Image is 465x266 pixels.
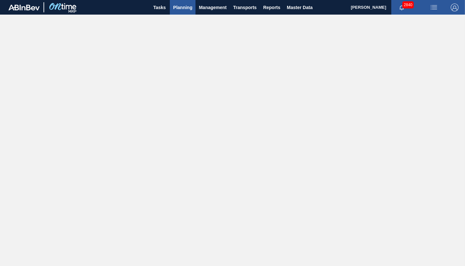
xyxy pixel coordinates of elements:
span: Tasks [152,4,167,11]
img: userActions [430,4,438,11]
span: Planning [173,4,192,11]
img: Logout [451,4,459,11]
span: 2840 [402,1,414,8]
span: Reports [263,4,280,11]
span: Master Data [287,4,312,11]
img: TNhmsLtSVTkK8tSr43FrP2fwEKptu5GPRR3wAAAABJRU5ErkJggg== [8,5,40,10]
span: Transports [233,4,257,11]
button: Notifications [391,3,412,12]
span: Management [199,4,227,11]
